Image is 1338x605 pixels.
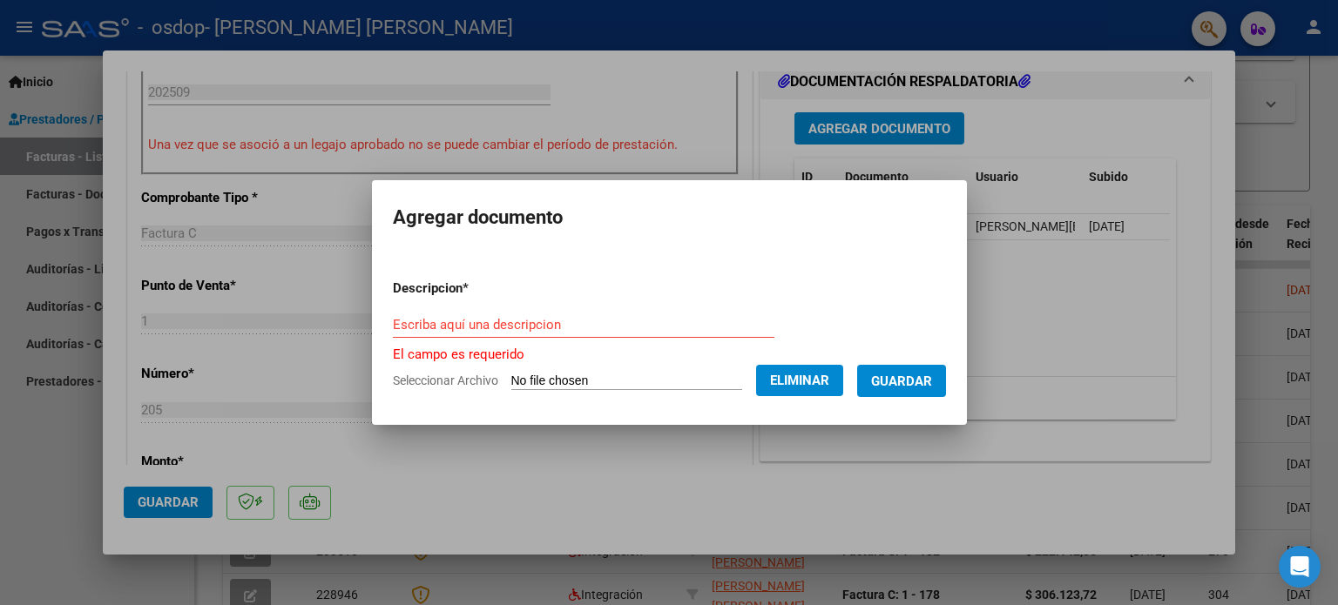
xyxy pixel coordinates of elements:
p: El campo es requerido [393,345,946,365]
span: Eliminar [770,373,829,388]
span: Guardar [871,373,932,389]
span: Seleccionar Archivo [393,373,498,387]
button: Guardar [857,365,946,397]
div: Open Intercom Messenger [1279,546,1321,588]
h2: Agregar documento [393,201,946,234]
p: Descripcion [393,279,559,299]
button: Eliminar [756,365,843,396]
